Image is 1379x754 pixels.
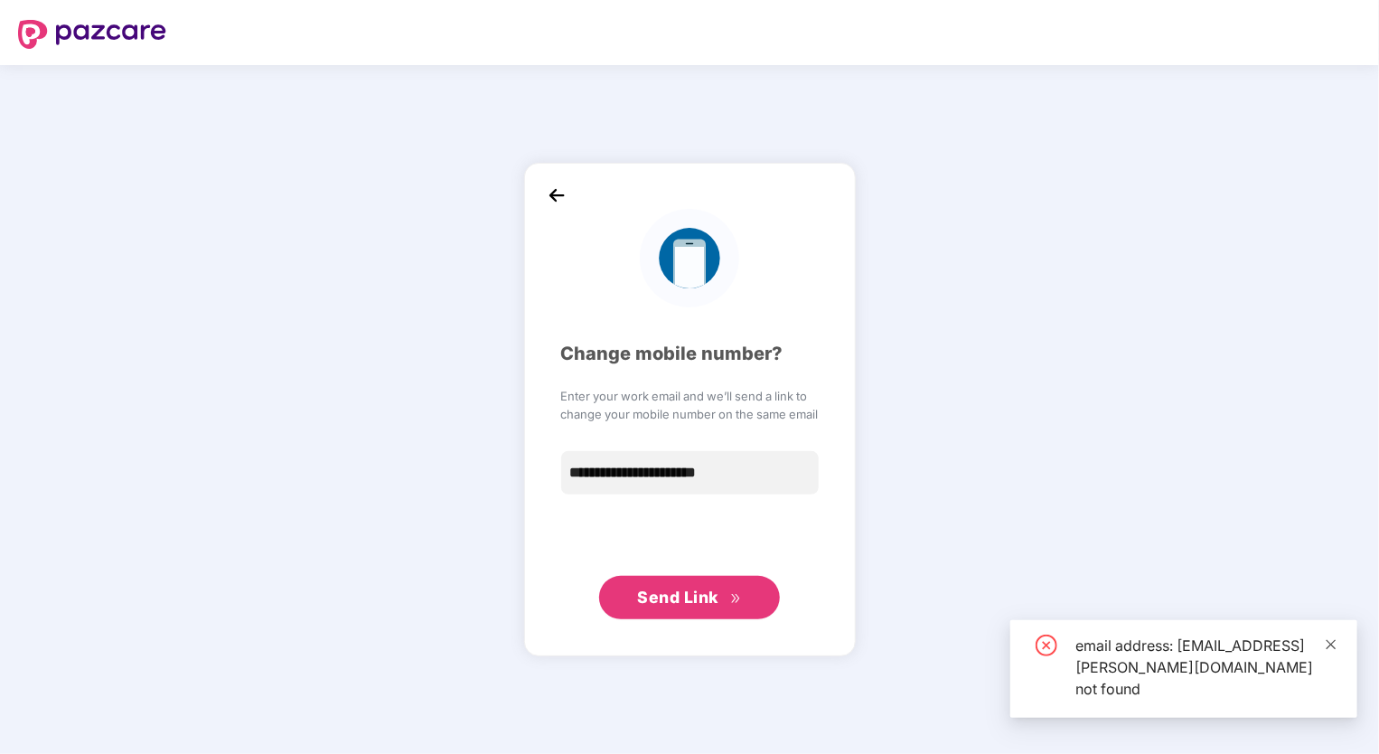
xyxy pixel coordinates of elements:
button: Send Linkdouble-right [599,576,780,619]
span: double-right [730,593,742,605]
span: Enter your work email and we’ll send a link to [561,387,819,405]
img: logo [640,209,738,307]
span: Send Link [637,588,718,607]
div: Change mobile number? [561,340,819,368]
img: logo [18,20,166,49]
span: change your mobile number on the same email [561,405,819,423]
span: close-circle [1036,635,1057,656]
img: back_icon [543,182,570,209]
span: close [1325,638,1337,651]
div: email address: [EMAIL_ADDRESS][PERSON_NAME][DOMAIN_NAME] not found [1075,635,1336,700]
